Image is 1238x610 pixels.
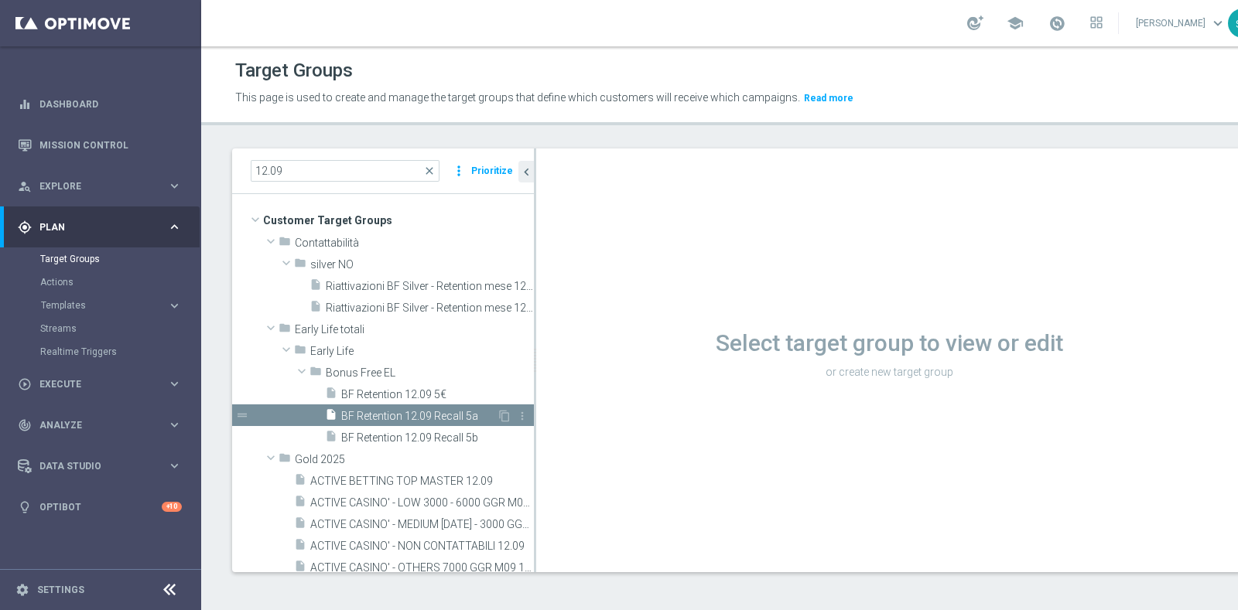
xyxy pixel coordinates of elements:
span: BF Retention 12.09 5&#x20AC; [341,388,534,401]
i: keyboard_arrow_right [167,298,182,313]
div: Optibot [18,486,182,527]
span: ACTIVE CASINO&#x27; - MEDIUM 1000 - 3000 GGR M09 12.09 [310,518,534,531]
span: keyboard_arrow_down [1209,15,1226,32]
i: insert_drive_file [294,473,306,491]
input: Quick find group or folder [251,160,439,182]
i: folder [279,452,291,469]
div: Templates [40,294,200,317]
button: lightbulb Optibot +10 [17,501,183,513]
span: Analyze [39,421,167,430]
i: insert_drive_file [309,278,322,296]
span: Data Studio [39,462,167,471]
span: Riattivazioni BF Silver - Retention mese 12.09 top [326,302,534,315]
a: Settings [37,585,84,595]
span: close [423,165,436,177]
a: Target Groups [40,253,161,265]
i: track_changes [18,418,32,432]
span: Gold 2025 [295,453,534,466]
i: equalizer [18,97,32,111]
span: Riattivazioni BF Silver - Retention mese 12.09 low [326,280,534,293]
i: folder [294,343,306,361]
i: insert_drive_file [325,430,337,448]
button: Prioritize [469,161,515,182]
span: ACTIVE CASINO&#x27; - OTHERS 7000 GGR M09 12.09 [310,561,534,574]
div: Realtime Triggers [40,340,200,363]
i: keyboard_arrow_right [167,220,182,234]
span: school [1007,15,1024,32]
i: keyboard_arrow_right [167,458,182,473]
i: insert_drive_file [294,516,306,534]
span: Execute [39,380,167,389]
button: track_changes Analyze keyboard_arrow_right [17,419,183,431]
i: more_vert [451,160,467,182]
div: Target Groups [40,247,200,271]
span: ACTIVE CASINO&#x27; - LOW 3000 - 6000 GGR M09 12.09 [310,496,534,509]
i: insert_drive_file [325,408,337,426]
i: insert_drive_file [309,300,322,318]
span: Early Life totali [295,323,534,336]
div: equalizer Dashboard [17,98,183,111]
button: play_circle_outline Execute keyboard_arrow_right [17,378,183,390]
span: This page is used to create and manage the target groups that define which customers will receive... [235,91,800,104]
button: chevron_left [518,161,534,182]
i: keyboard_arrow_right [167,179,182,193]
span: Contattabilit&#xE0; [295,237,534,250]
button: Data Studio keyboard_arrow_right [17,460,183,472]
span: BF Retention 12.09 Recall 5b [341,431,534,445]
a: Actions [40,276,161,288]
i: folder [309,365,322,383]
i: chevron_left [519,165,534,179]
i: insert_drive_file [294,560,306,578]
i: Duplicate Target group [498,410,511,422]
a: Optibot [39,486,162,527]
i: keyboard_arrow_right [167,417,182,432]
i: more_vert [516,410,528,422]
div: Data Studio [18,459,167,473]
div: Dashboard [18,83,182,124]
a: Realtime Triggers [40,346,161,358]
i: insert_drive_file [294,538,306,556]
span: BF Retention 12.09 Recall 5a [341,410,497,423]
i: gps_fixed [18,220,32,234]
span: silver NO [310,258,534,271]
span: Explore [39,182,167,191]
div: Explore [18,179,167,193]
span: Templates [41,301,152,310]
h1: Target Groups [235,60,353,82]
div: Analyze [18,418,167,432]
i: folder [279,235,291,253]
span: ACTIVE CASINO&#x27; - NON CONTATTABILI 12.09 [310,540,534,553]
i: play_circle_outline [18,377,32,391]
button: person_search Explore keyboard_arrow_right [17,180,183,193]
button: Read more [802,90,855,107]
i: insert_drive_file [294,495,306,513]
a: Dashboard [39,83,182,124]
div: Execute [18,377,167,391]
div: Plan [18,220,167,234]
span: Early Life [310,345,534,358]
span: Customer Target Groups [263,210,534,231]
div: Actions [40,271,200,294]
a: [PERSON_NAME]keyboard_arrow_down [1134,12,1228,35]
a: Mission Control [39,124,182,165]
a: Streams [40,322,161,335]
span: Bonus Free EL [326,366,534,380]
i: person_search [18,179,32,193]
div: Templates keyboard_arrow_right [40,299,183,312]
i: keyboard_arrow_right [167,377,182,391]
div: Mission Control [18,124,182,165]
button: gps_fixed Plan keyboard_arrow_right [17,221,183,233]
i: lightbulb [18,500,32,514]
button: Mission Control [17,139,183,152]
span: ACTIVE BETTING TOP MASTER 12.09 [310,475,534,488]
div: Streams [40,317,200,340]
span: Plan [39,223,167,232]
i: folder [279,322,291,339]
div: Templates [41,301,167,310]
